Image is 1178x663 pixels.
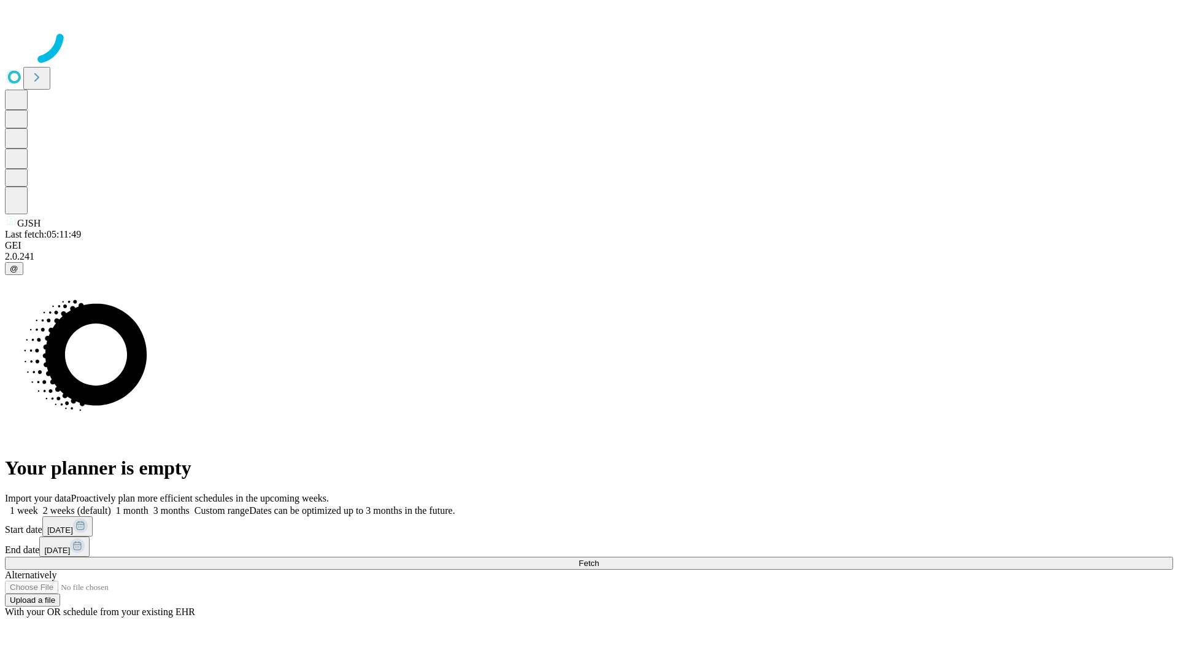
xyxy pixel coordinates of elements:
[5,516,1173,537] div: Start date
[5,557,1173,570] button: Fetch
[5,607,195,617] span: With your OR schedule from your existing EHR
[5,570,56,580] span: Alternatively
[5,262,23,275] button: @
[10,505,38,516] span: 1 week
[17,218,40,228] span: GJSH
[44,546,70,555] span: [DATE]
[43,505,111,516] span: 2 weeks (default)
[39,537,90,557] button: [DATE]
[5,240,1173,251] div: GEI
[249,505,455,516] span: Dates can be optimized up to 3 months in the future.
[42,516,93,537] button: [DATE]
[5,457,1173,479] h1: Your planner is empty
[5,229,81,239] span: Last fetch: 05:11:49
[47,525,73,535] span: [DATE]
[5,251,1173,262] div: 2.0.241
[5,493,71,503] span: Import your data
[5,537,1173,557] div: End date
[116,505,148,516] span: 1 month
[153,505,190,516] span: 3 months
[194,505,249,516] span: Custom range
[5,594,60,607] button: Upload a file
[71,493,329,503] span: Proactively plan more efficient schedules in the upcoming weeks.
[10,264,18,273] span: @
[579,559,599,568] span: Fetch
